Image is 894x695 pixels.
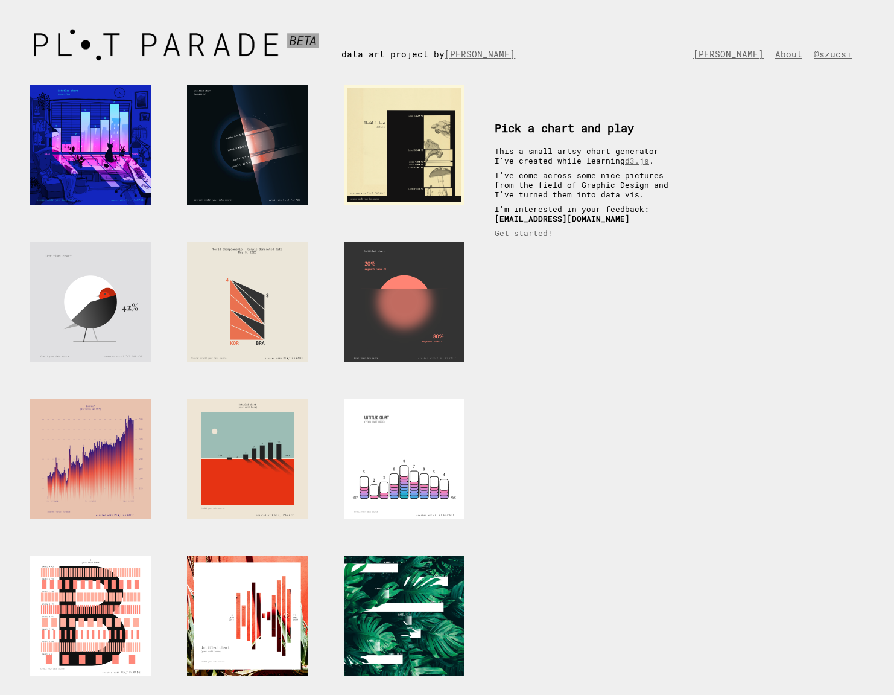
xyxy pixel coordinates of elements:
[495,204,682,223] p: I'm interested in your feedback:
[445,48,521,60] a: [PERSON_NAME]
[495,228,553,238] a: Get started!
[341,24,533,60] div: data art project by
[814,48,858,60] a: @szucsi
[495,146,682,165] p: This a small artsy chart generator I've created while learning .
[495,120,682,135] h3: Pick a chart and play
[775,48,808,60] a: About
[495,170,682,199] p: I've come across some nice pictures from the field of Graphic Design and I've turned them into da...
[495,214,630,223] b: [EMAIL_ADDRESS][DOMAIN_NAME]
[693,48,770,60] a: [PERSON_NAME]
[625,156,649,165] a: d3.js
